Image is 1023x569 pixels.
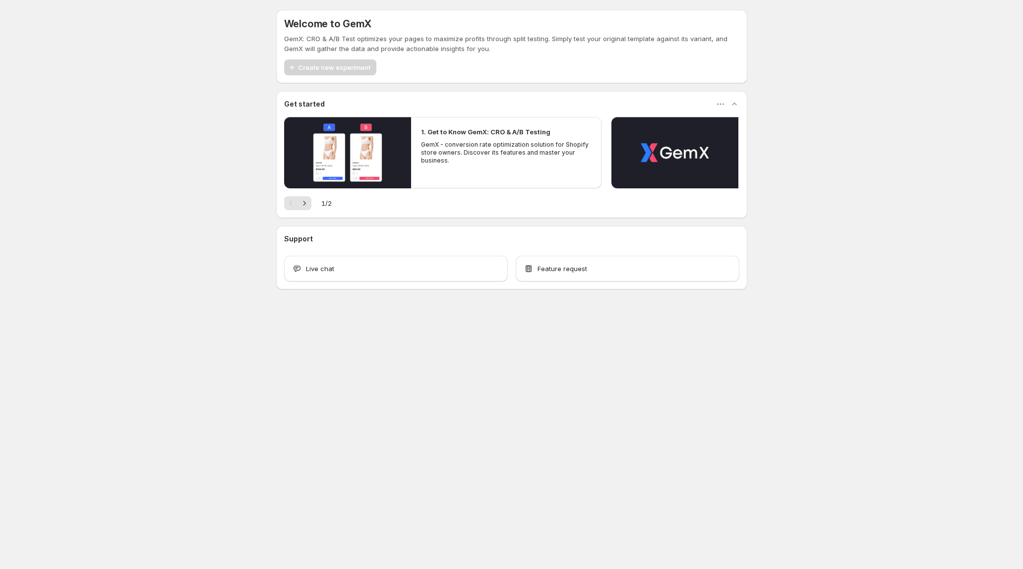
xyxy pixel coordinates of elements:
button: Play video [611,117,738,188]
nav: Pagination [284,196,311,210]
button: Next [298,196,311,210]
h5: Welcome to GemX [284,18,371,30]
h3: Get started [284,99,325,109]
h2: 1. Get to Know GemX: CRO & A/B Testing [421,127,550,137]
span: Feature request [538,264,587,274]
span: Live chat [306,264,334,274]
h3: Support [284,234,313,244]
p: GemX - conversion rate optimization solution for Shopify store owners. Discover its features and ... [421,141,592,165]
p: GemX: CRO & A/B Test optimizes your pages to maximize profits through split testing. Simply test ... [284,34,739,54]
button: Play video [284,117,411,188]
span: 1 / 2 [321,198,332,208]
